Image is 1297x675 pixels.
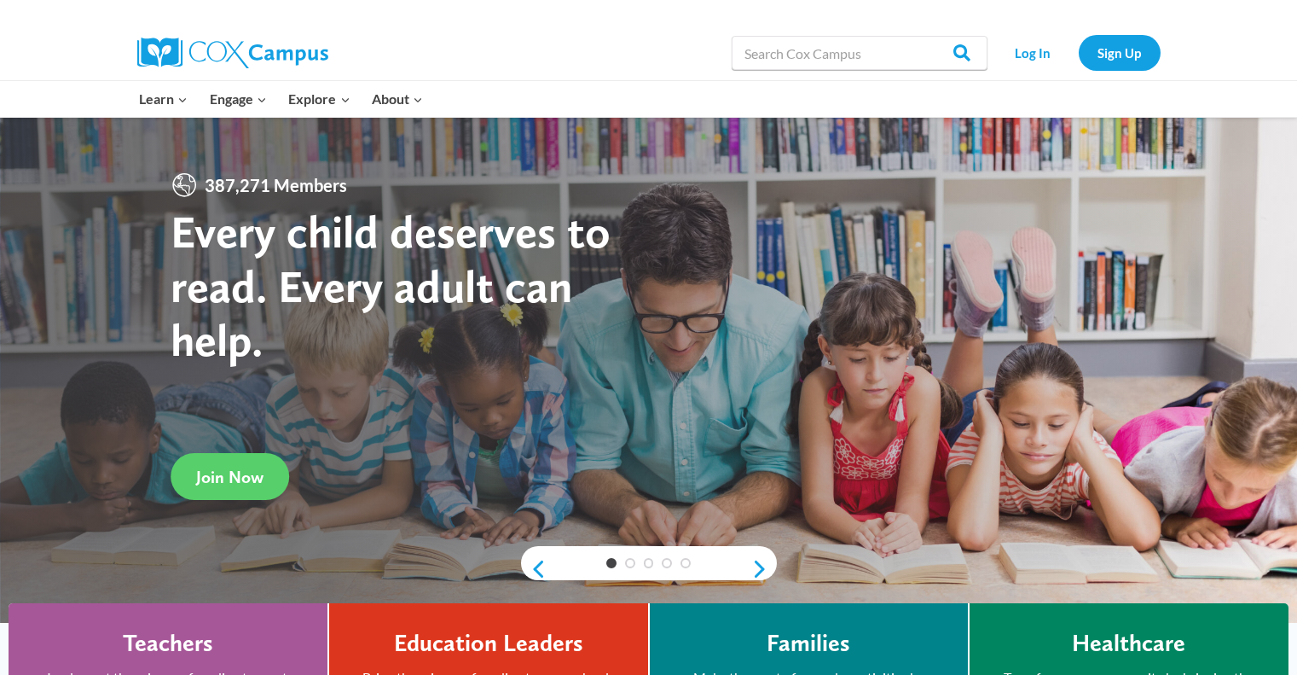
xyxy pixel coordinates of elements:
[288,88,350,110] span: Explore
[171,453,289,500] a: Join Now
[996,35,1070,70] a: Log In
[644,558,654,568] a: 3
[751,559,777,579] a: next
[210,88,267,110] span: Engage
[139,88,188,110] span: Learn
[196,467,263,487] span: Join Now
[137,38,328,68] img: Cox Campus
[521,552,777,586] div: content slider buttons
[767,629,850,658] h4: Families
[625,558,635,568] a: 2
[680,558,691,568] a: 5
[662,558,672,568] a: 4
[372,88,423,110] span: About
[171,204,611,367] strong: Every child deserves to read. Every adult can help.
[1079,35,1161,70] a: Sign Up
[129,81,434,117] nav: Primary Navigation
[606,558,617,568] a: 1
[198,172,354,199] span: 387,271 Members
[732,36,987,70] input: Search Cox Campus
[123,629,213,658] h4: Teachers
[521,559,547,579] a: previous
[1072,629,1185,658] h4: Healthcare
[996,35,1161,70] nav: Secondary Navigation
[394,629,583,658] h4: Education Leaders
